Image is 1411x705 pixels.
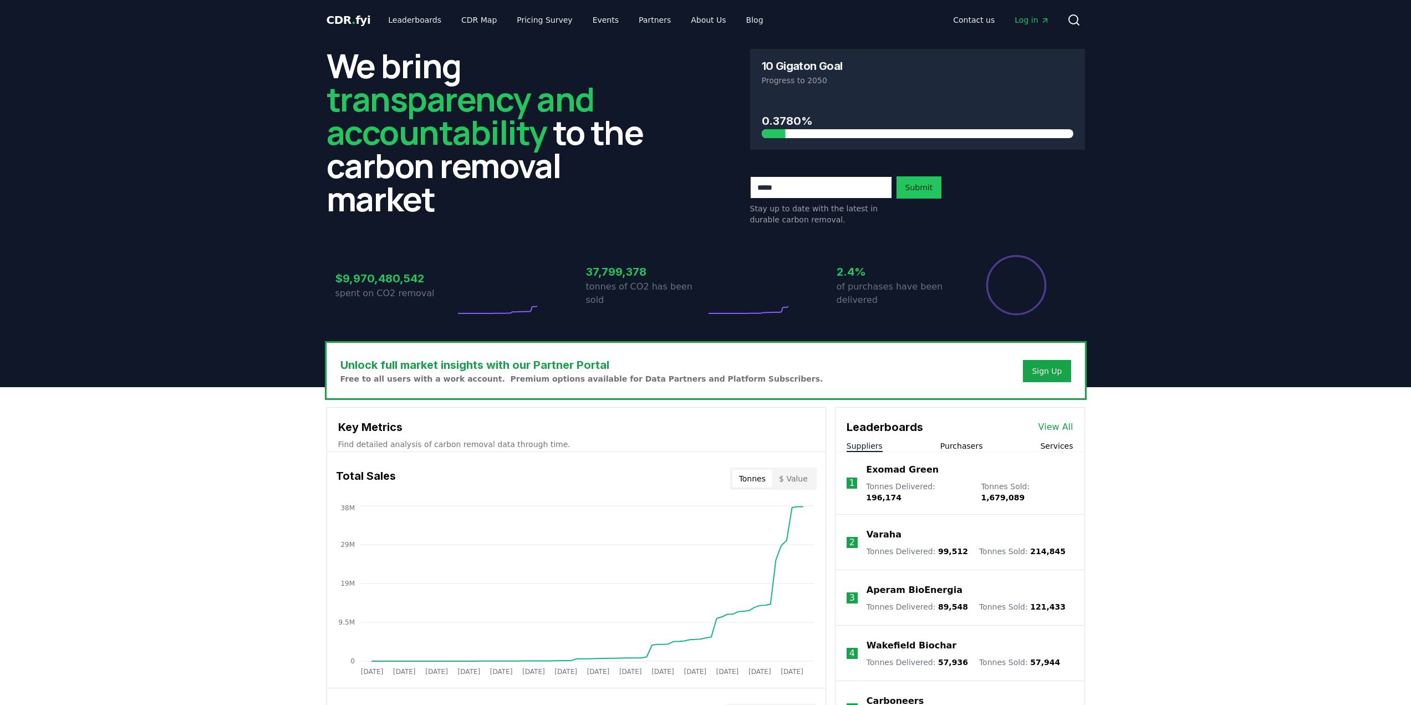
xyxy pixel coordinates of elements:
[944,10,1004,30] a: Contact us
[849,536,855,549] p: 2
[352,13,355,27] span: .
[938,602,968,611] span: 89,548
[867,657,968,668] p: Tonnes Delivered :
[981,481,1073,503] p: Tonnes Sold :
[748,668,771,676] tspan: [DATE]
[340,580,355,587] tspan: 19M
[393,668,415,676] tspan: [DATE]
[896,176,942,199] button: Submit
[1015,14,1049,26] span: Log in
[340,541,355,549] tspan: 29M
[1030,602,1066,611] span: 121,433
[327,12,371,28] a: CDR.fyi
[1040,440,1073,452] button: Services
[1038,420,1073,434] a: View All
[716,668,738,676] tspan: [DATE]
[847,419,923,435] h3: Leaderboards
[781,668,803,676] tspan: [DATE]
[849,647,855,660] p: 4
[586,280,706,307] p: tonnes of CO2 has been sold
[327,76,594,155] span: transparency and accountability
[762,60,843,72] h3: 10 Gigaton Goal
[327,49,661,215] h2: We bring to the carbon removal market
[849,476,854,490] p: 1
[737,10,772,30] a: Blog
[508,10,581,30] a: Pricing Survey
[327,13,371,27] span: CDR fyi
[866,481,970,503] p: Tonnes Delivered :
[732,470,772,488] button: Tonnes
[350,657,355,665] tspan: 0
[340,504,355,512] tspan: 38M
[340,373,823,384] p: Free to all users with a work account. Premium options available for Data Partners and Platform S...
[522,668,545,676] tspan: [DATE]
[360,668,383,676] tspan: [DATE]
[979,546,1066,557] p: Tonnes Sold :
[849,591,855,605] p: 3
[867,546,968,557] p: Tonnes Delivered :
[867,528,901,541] a: Varaha
[1032,366,1062,377] a: Sign Up
[985,254,1047,316] div: Percentage of sales delivered
[336,468,396,490] h3: Total Sales
[338,439,814,450] p: Find detailed analysis of carbon removal data through time.
[338,618,354,626] tspan: 9.5M
[938,547,968,556] span: 99,512
[867,601,968,612] p: Tonnes Delivered :
[867,639,956,652] a: Wakefield Biochar
[379,10,450,30] a: Leaderboards
[837,280,956,307] p: of purchases have been delivered
[837,263,956,280] h3: 2.4%
[1030,547,1066,556] span: 214,845
[981,493,1025,502] span: 1,679,089
[938,658,968,667] span: 57,936
[866,493,901,502] span: 196,174
[940,440,983,452] button: Purchasers
[490,668,512,676] tspan: [DATE]
[340,357,823,373] h3: Unlock full market insights with our Partner Portal
[619,668,641,676] tspan: [DATE]
[338,419,814,435] h3: Key Metrics
[762,75,1073,86] p: Progress to 2050
[651,668,674,676] tspan: [DATE]
[457,668,480,676] tspan: [DATE]
[554,668,577,676] tspan: [DATE]
[335,287,455,300] p: spent on CO2 removal
[979,601,1066,612] p: Tonnes Sold :
[1006,10,1058,30] a: Log in
[584,10,628,30] a: Events
[762,113,1073,129] h3: 0.3780%
[630,10,680,30] a: Partners
[586,263,706,280] h3: 37,799,378
[750,203,892,225] p: Stay up to date with the latest in durable carbon removal.
[866,463,939,476] a: Exomad Green
[1023,360,1071,382] button: Sign Up
[684,668,706,676] tspan: [DATE]
[335,270,455,287] h3: $9,970,480,542
[587,668,609,676] tspan: [DATE]
[847,440,883,452] button: Suppliers
[772,470,814,488] button: $ Value
[944,10,1058,30] nav: Main
[682,10,735,30] a: About Us
[425,668,448,676] tspan: [DATE]
[379,10,772,30] nav: Main
[867,584,962,597] a: Aperam BioEnergia
[452,10,506,30] a: CDR Map
[979,657,1060,668] p: Tonnes Sold :
[1030,658,1060,667] span: 57,944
